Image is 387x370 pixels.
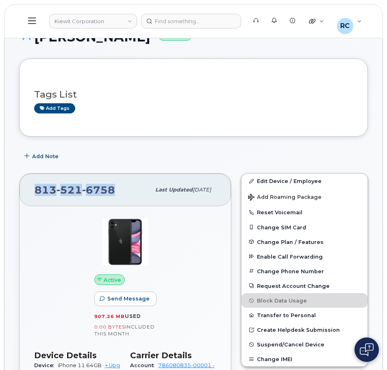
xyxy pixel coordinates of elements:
[241,205,367,220] button: Reset Voicemail
[34,89,353,100] h3: Tags List
[130,362,158,368] span: Account
[19,149,65,163] button: Add Note
[125,313,141,319] span: used
[257,239,324,245] span: Change Plan / Features
[94,292,157,306] button: Send Message
[241,322,367,337] a: Create Helpdesk Submission
[34,103,75,113] a: Add tags
[241,249,367,264] button: Enable Call Forwarding
[360,343,374,356] img: Open chat
[94,324,125,330] span: 0.00 Bytes
[101,218,150,266] img: iPhone_11.jpg
[130,350,216,360] h3: Carrier Details
[49,14,137,28] a: Kiewit Corporation
[193,187,211,193] span: [DATE]
[155,187,193,193] span: Last updated
[331,13,367,29] div: Rebeca Ceballos
[94,324,155,337] span: included this month
[82,184,115,196] span: 6758
[58,362,102,368] span: iPhone 11 64GB
[57,184,82,196] span: 521
[141,14,241,28] input: Find something...
[248,194,322,202] span: Add Roaming Package
[241,337,367,352] button: Suspend/Cancel Device
[34,362,58,368] span: Device
[34,350,120,360] h3: Device Details
[241,352,367,366] button: Change IMEI
[94,313,125,319] span: 907.26 MB
[303,13,330,29] div: Quicklinks
[241,308,367,322] button: Transfer to Personal
[107,295,150,303] span: Send Message
[241,188,367,205] button: Add Roaming Package
[241,279,367,293] button: Request Account Change
[241,220,367,235] button: Change SIM Card
[32,152,59,160] span: Add Note
[104,276,121,284] span: Active
[257,342,324,348] span: Suspend/Cancel Device
[35,184,115,196] span: 813
[257,253,323,259] span: Enable Call Forwarding
[241,264,367,279] button: Change Phone Number
[241,293,367,308] button: Block Data Usage
[241,235,367,249] button: Change Plan / Features
[340,21,350,31] span: RC
[241,174,367,188] a: Edit Device / Employee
